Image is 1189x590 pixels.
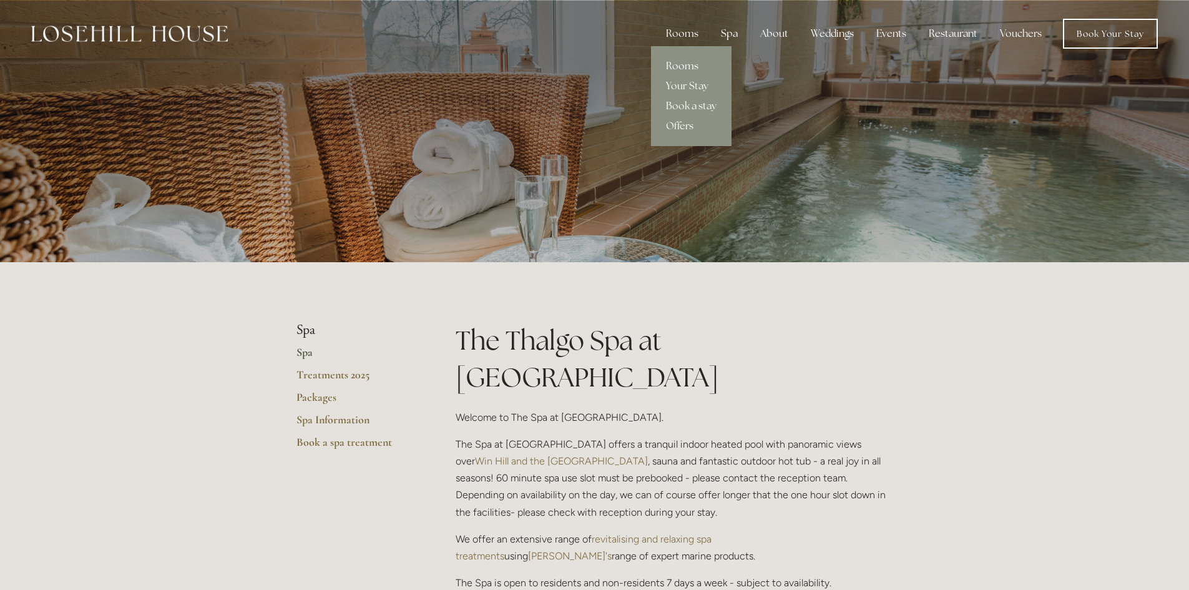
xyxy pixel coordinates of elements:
a: Spa Information [296,413,416,435]
img: Losehill House [31,26,228,42]
a: Packages [296,390,416,413]
div: Spa [711,21,748,46]
div: Rooms [656,21,708,46]
a: Your Stay [651,76,732,96]
p: Welcome to The Spa at [GEOGRAPHIC_DATA]. [456,409,893,426]
a: Book a stay [651,96,732,116]
a: Rooms [651,56,732,76]
li: Spa [296,322,416,338]
div: Restaurant [919,21,987,46]
a: Offers [651,116,732,136]
a: Vouchers [990,21,1052,46]
a: Win Hill and the [GEOGRAPHIC_DATA] [475,455,648,467]
h1: The Thalgo Spa at [GEOGRAPHIC_DATA] [456,322,893,396]
div: Events [866,21,916,46]
p: We offer an extensive range of using range of expert marine products. [456,531,893,564]
a: Treatments 2025 [296,368,416,390]
a: Spa [296,345,416,368]
div: About [750,21,798,46]
a: Book a spa treatment [296,435,416,458]
a: [PERSON_NAME]'s [528,550,612,562]
div: Weddings [801,21,864,46]
a: Book Your Stay [1063,19,1158,49]
p: The Spa at [GEOGRAPHIC_DATA] offers a tranquil indoor heated pool with panoramic views over , sau... [456,436,893,521]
